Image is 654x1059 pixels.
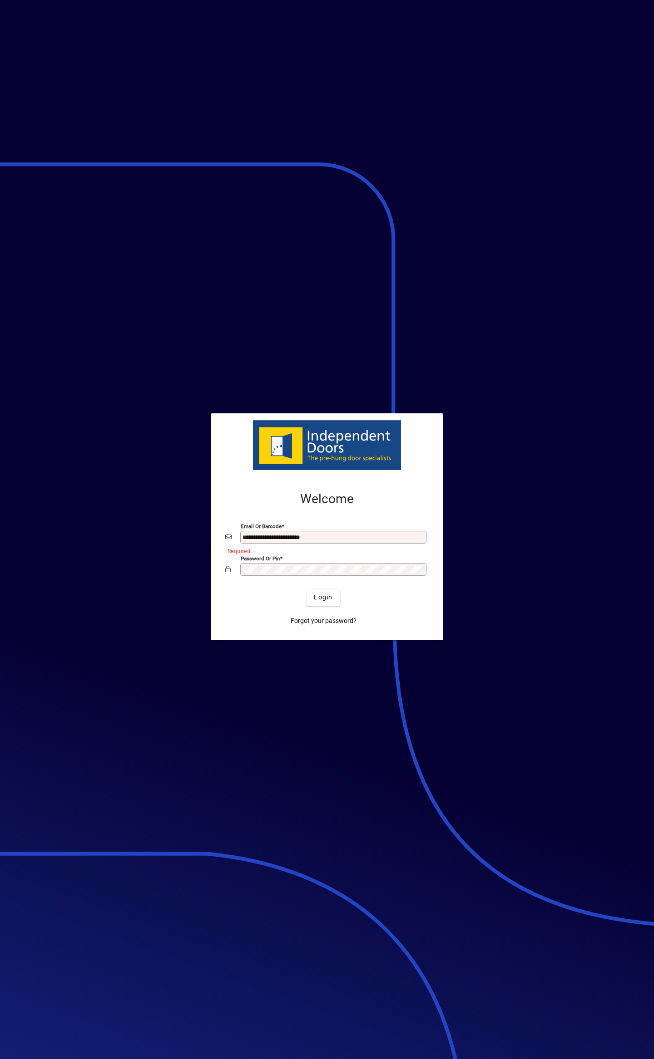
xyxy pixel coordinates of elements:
[287,613,360,629] a: Forgot your password?
[225,491,429,507] h2: Welcome
[307,589,340,606] button: Login
[291,616,357,626] span: Forgot your password?
[228,546,421,555] mat-error: Required
[241,523,282,529] mat-label: Email or Barcode
[241,555,280,561] mat-label: Password or Pin
[314,593,332,602] span: Login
